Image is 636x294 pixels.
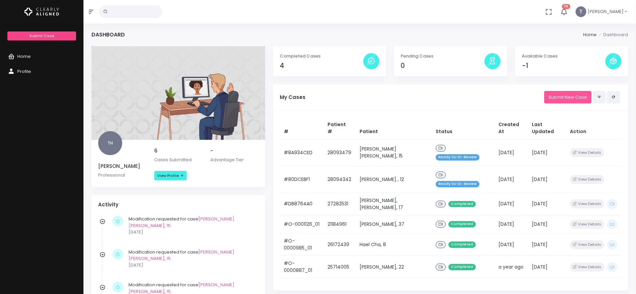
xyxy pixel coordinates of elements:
td: 28093479 [324,139,356,166]
span: Profile [17,68,31,75]
td: Hael Cha, 8 [356,233,432,256]
td: #O-0001126_01 [280,215,324,233]
h4: 0 [401,62,484,70]
h4: Activity [98,202,258,208]
div: Modification requested for case . [129,216,255,235]
h5: [PERSON_NAME] [98,163,146,169]
span: T [576,6,586,17]
td: #O-0000887_01 [280,256,324,278]
td: #O-0000985_01 [280,233,324,256]
td: [PERSON_NAME], 22 [356,256,432,278]
button: View Details [570,199,604,208]
td: [DATE] [494,215,528,233]
td: 21184961 [324,215,356,233]
h4: 4 [280,62,363,70]
td: [DATE] [528,215,566,233]
a: View Profile [154,171,187,180]
h5: 6 [154,148,202,154]
a: [PERSON_NAME] [PERSON_NAME], 15 [129,249,234,262]
th: Created At [494,117,528,139]
td: 28094342 [324,166,356,193]
p: [DATE] [129,262,255,269]
p: Professional [98,172,146,179]
td: #80DCEBF1 [280,166,324,193]
td: [DATE] [528,193,566,215]
td: #8A934CED [280,139,324,166]
h4: -1 [522,62,605,70]
span: Submit Case [29,33,54,38]
span: [PERSON_NAME] [588,8,624,15]
th: Patient [356,117,432,139]
td: [PERSON_NAME], [PERSON_NAME], 17 [356,193,432,215]
p: [DATE] [129,229,255,235]
a: [PERSON_NAME] [PERSON_NAME], 15 [129,216,234,229]
span: Completed [448,241,476,248]
button: View Details [570,148,604,157]
td: [DATE] [528,256,566,278]
div: Modification requested for case . [129,249,255,269]
h4: Dashboard [91,31,125,38]
td: [DATE] [494,139,528,166]
td: a year ago [494,256,528,278]
p: Pending Cases [401,53,484,60]
th: Action [566,117,621,139]
p: Available Cases [522,53,605,60]
td: [PERSON_NAME] [PERSON_NAME], 15 [356,139,432,166]
li: Dashboard [597,31,628,38]
td: [DATE] [494,193,528,215]
th: Last Updated [528,117,566,139]
p: Completed Cases [280,53,363,60]
span: Ready for Dr. Review [436,154,479,161]
span: TH [98,131,122,155]
th: # [280,117,324,139]
img: Logo Horizontal [24,5,59,19]
button: View Details [570,220,604,229]
button: View Details [570,240,604,249]
p: Advantage Tier [210,157,258,163]
h5: - [210,148,258,154]
td: 25714005 [324,256,356,278]
h5: My Cases [280,94,544,100]
td: [DATE] [528,166,566,193]
span: Ready for Dr. Review [436,181,479,187]
td: 27282531 [324,193,356,215]
li: Home [583,31,597,38]
td: 26172439 [324,233,356,256]
td: [DATE] [528,139,566,166]
p: Cases Submitted [154,157,202,163]
td: [DATE] [494,166,528,193]
td: [PERSON_NAME], 37 [356,215,432,233]
td: [DATE] [528,233,566,256]
td: [PERSON_NAME] , 12 [356,166,432,193]
th: Status [432,117,495,139]
button: View Details [570,263,604,272]
a: Submit Case [7,31,76,40]
button: View Details [570,175,604,184]
span: Completed [448,221,476,227]
td: #DB8764A0 [280,193,324,215]
span: Home [17,53,31,60]
span: 36 [562,4,570,9]
td: [DATE] [494,233,528,256]
span: Completed [448,201,476,207]
a: Submit New Case [544,91,591,103]
span: Completed [448,264,476,270]
th: Patient # [324,117,356,139]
